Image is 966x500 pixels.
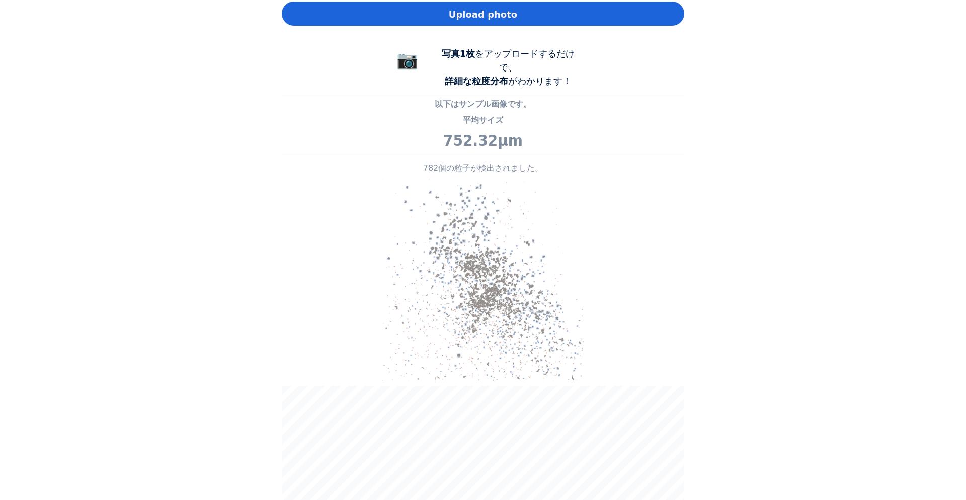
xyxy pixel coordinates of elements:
[282,114,684,126] p: 平均サイズ
[442,48,475,59] b: 写真1枚
[396,50,419,70] span: 📷
[382,179,584,381] img: alt
[282,130,684,152] p: 752.32μm
[445,76,508,86] b: 詳細な粒度分布
[282,98,684,110] p: 以下はサンプル画像です。
[449,8,517,21] span: Upload photo
[282,162,684,174] p: 782個の粒子が検出されました。
[433,47,584,88] div: をアップロードするだけで、 がわかります！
